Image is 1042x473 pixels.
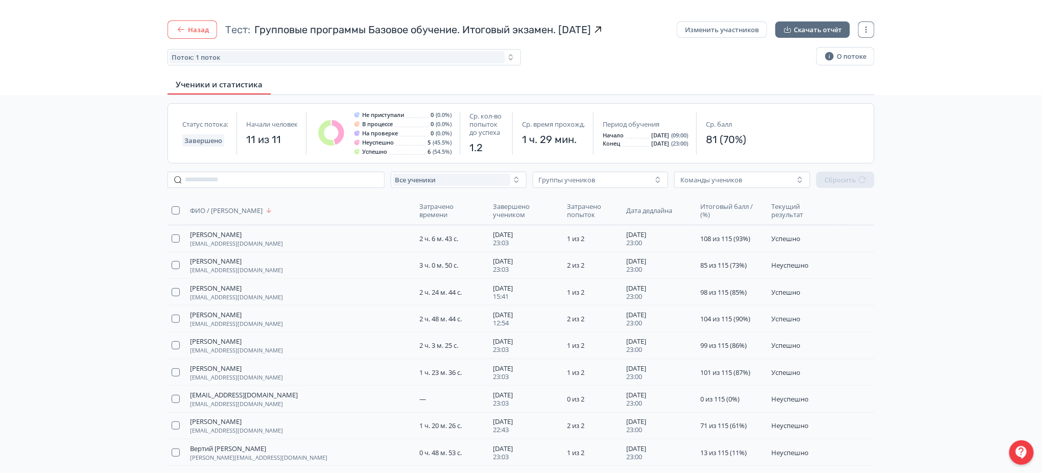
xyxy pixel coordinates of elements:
[522,120,585,128] span: Ср. время прохожд.
[567,234,584,243] span: 1 из 2
[362,121,393,127] span: В процессе
[674,172,810,188] button: Команды учеников
[190,241,283,247] span: [EMAIL_ADDRESS][DOMAIN_NAME]
[493,372,559,381] span: 23:03
[567,341,584,350] span: 1 из 2
[493,364,559,372] span: [DATE]
[771,421,829,430] span: Неуспешно
[567,261,584,270] span: 2 из 2
[190,444,266,453] span: Вертий [PERSON_NAME]
[775,21,850,38] button: Скачать отчёт
[816,172,874,188] button: Сбросить
[626,257,692,265] span: [DATE]
[533,172,669,188] button: Группы учеников
[677,21,767,38] button: Изменить участников
[190,337,242,345] span: [PERSON_NAME]
[626,337,692,345] span: [DATE]
[431,130,434,136] span: 0
[493,399,559,407] span: 23:03
[246,132,298,147] span: 11 из 11
[626,311,692,319] span: [DATE]
[176,79,263,89] span: Ученики и статистика
[603,120,659,128] span: Период обучения
[771,315,829,323] span: Успешно
[771,341,829,349] span: Успешно
[168,20,217,39] button: Назад
[671,140,688,147] span: (23:00)
[419,202,483,219] span: Затрачено времени
[190,364,283,381] button: [PERSON_NAME][EMAIL_ADDRESS][DOMAIN_NAME]
[493,311,559,319] span: [DATE]
[190,347,283,353] span: [EMAIL_ADDRESS][DOMAIN_NAME]
[493,319,559,327] span: 12:54
[626,453,692,461] span: 23:00
[493,230,559,239] span: [DATE]
[816,47,874,65] button: О потоке
[626,284,692,292] span: [DATE]
[168,49,521,65] button: Поток: 1 поток
[626,292,692,300] span: 23:00
[190,267,283,273] span: [EMAIL_ADDRESS][DOMAIN_NAME]
[493,257,559,265] span: [DATE]
[493,444,559,453] span: [DATE]
[190,204,275,217] button: ФИО / [PERSON_NAME]
[254,22,591,37] span: Групповые программы Базовое обучение. Итоговый экзамен. 22.09.2025
[522,132,585,147] span: 1 ч. 29 мин.
[493,391,559,399] span: [DATE]
[626,345,692,353] span: 23:00
[419,288,462,297] span: 2 ч. 24 м. 44 с.
[700,314,750,323] span: 104 из 115 (90%)
[419,448,462,457] span: 0 ч. 48 м. 53 с.
[493,239,559,247] span: 23:03
[771,202,829,219] span: Текущий результат
[190,417,242,425] span: [PERSON_NAME]
[428,139,431,146] span: 5
[419,261,458,270] span: 3 ч. 0 м. 50 с.
[771,448,829,457] span: Неуспешно
[680,176,742,184] div: Команды учеников
[539,176,596,184] div: Группы учеников
[419,314,462,323] span: 2 ч. 48 м. 44 с.
[190,374,283,381] span: [EMAIL_ADDRESS][DOMAIN_NAME]
[567,314,584,323] span: 2 из 2
[603,140,620,147] span: Конец
[190,284,283,300] button: [PERSON_NAME][EMAIL_ADDRESS][DOMAIN_NAME]
[190,401,283,407] span: [EMAIL_ADDRESS][DOMAIN_NAME]
[190,294,283,300] span: [EMAIL_ADDRESS][DOMAIN_NAME]
[493,337,559,345] span: [DATE]
[190,337,283,353] button: [PERSON_NAME][EMAIL_ADDRESS][DOMAIN_NAME]
[567,421,584,430] span: 2 из 2
[190,230,242,239] span: [PERSON_NAME]
[567,368,584,377] span: 1 из 2
[700,261,747,270] span: 85 из 115 (73%)
[771,395,829,403] span: Неуспешно
[436,112,452,118] span: (0.0%)
[771,234,829,243] span: Успешно
[700,394,740,404] span: 0 из 115 (0%)
[190,257,242,265] span: [PERSON_NAME]
[493,284,559,292] span: [DATE]
[493,202,557,219] span: Завершено учеником
[419,341,458,350] span: 2 ч. 3 м. 25 с.
[362,112,404,118] span: Не приступали
[626,444,692,453] span: [DATE]
[493,265,559,273] span: 23:03
[190,206,263,215] span: ФИО / [PERSON_NAME]
[700,288,747,297] span: 98 из 115 (85%)
[436,130,452,136] span: (0.0%)
[700,421,747,430] span: 71 из 115 (61%)
[362,149,387,155] span: Успешно
[190,391,298,407] button: [EMAIL_ADDRESS][DOMAIN_NAME][EMAIL_ADDRESS][DOMAIN_NAME]
[700,202,761,219] span: Итоговый балл / (%)
[395,176,436,184] span: Все ученики
[362,130,398,136] span: На проверке
[626,391,692,399] span: [DATE]
[182,120,228,128] span: Статус потока:
[433,139,452,146] span: (45.5%)
[700,368,750,377] span: 101 из 115 (87%)
[190,230,283,247] button: [PERSON_NAME][EMAIL_ADDRESS][DOMAIN_NAME]
[436,121,452,127] span: (0.0%)
[603,132,624,138] span: Начало
[190,364,242,372] span: [PERSON_NAME]
[626,372,692,381] span: 23:00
